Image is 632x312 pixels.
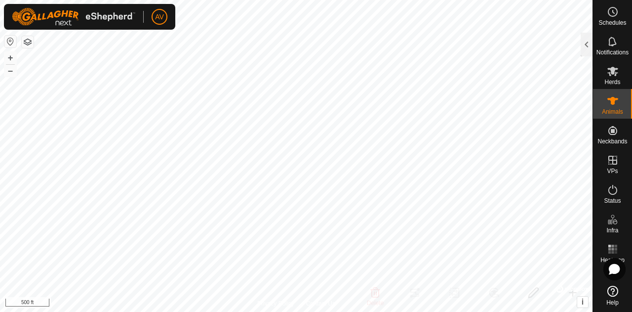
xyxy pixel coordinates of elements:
button: – [4,65,16,77]
span: Schedules [598,20,626,26]
a: Privacy Policy [257,299,294,308]
span: Infra [606,227,618,233]
span: Status [604,198,621,204]
span: Notifications [596,49,629,55]
button: + [4,52,16,64]
span: Animals [602,109,623,115]
span: Help [606,300,619,306]
button: Map Layers [22,36,34,48]
span: i [582,298,584,306]
span: VPs [607,168,618,174]
img: Gallagher Logo [12,8,135,26]
button: i [577,297,588,308]
span: AV [155,12,164,22]
span: Neckbands [597,138,627,144]
span: Heatmap [600,257,625,263]
span: Herds [604,79,620,85]
button: Reset Map [4,36,16,47]
a: Contact Us [306,299,335,308]
a: Help [593,282,632,310]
